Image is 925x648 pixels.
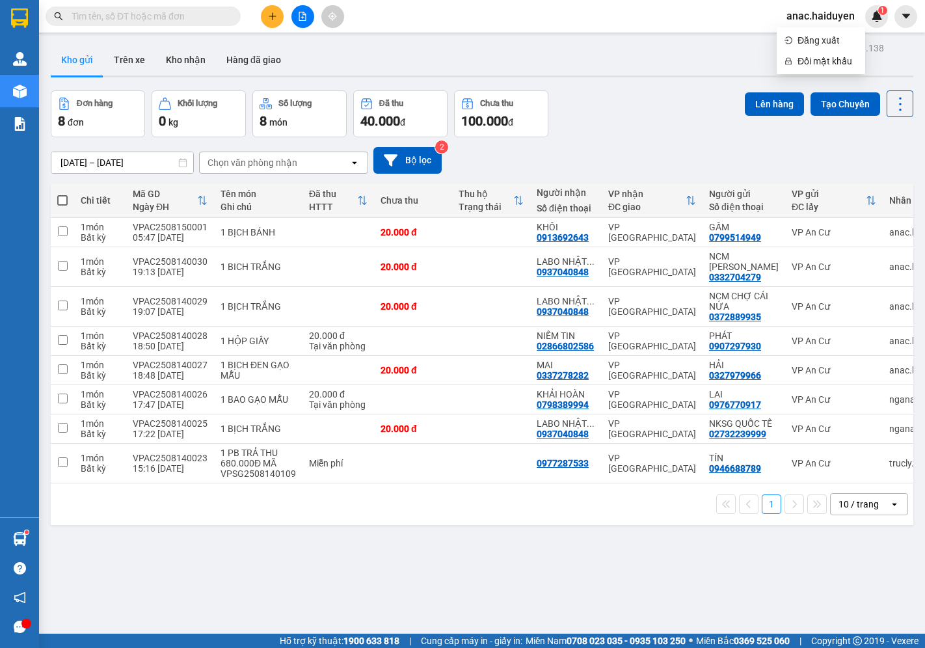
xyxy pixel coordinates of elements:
[152,90,246,137] button: Khối lượng0kg
[14,621,26,633] span: message
[81,360,120,370] div: 1 món
[461,113,508,129] span: 100.000
[709,232,761,243] div: 0799514949
[349,157,360,168] svg: open
[13,532,27,546] img: warehouse-icon
[811,92,880,116] button: Tạo Chuyến
[68,117,84,128] span: đơn
[608,202,686,212] div: ĐC giao
[373,147,442,174] button: Bộ lọc
[328,12,337,21] span: aim
[894,5,917,28] button: caret-down
[537,360,595,370] div: MAI
[792,227,876,237] div: VP An Cư
[381,365,446,375] div: 20.000 đ
[537,370,589,381] div: 0337278282
[221,360,296,381] div: 1 BỊCH ĐEN GẠO MẪU
[81,429,120,439] div: Bất kỳ
[298,12,307,21] span: file-add
[81,232,120,243] div: Bất kỳ
[537,232,589,243] div: 0913692643
[81,418,120,429] div: 1 món
[81,389,120,399] div: 1 món
[526,634,686,648] span: Miền Nam
[14,562,26,574] span: question-circle
[792,394,876,405] div: VP An Cư
[280,634,399,648] span: Hỗ trợ kỹ thuật:
[51,44,103,75] button: Kho gửi
[435,141,448,154] sup: 2
[221,202,296,212] div: Ghi chú
[409,634,411,648] span: |
[81,399,120,410] div: Bất kỳ
[798,33,857,47] span: Đăng xuất
[178,99,217,108] div: Khối lượng
[709,312,761,322] div: 0372889935
[133,267,208,277] div: 19:13 [DATE]
[784,57,792,65] span: lock
[799,634,801,648] span: |
[709,463,761,474] div: 0946688789
[537,187,595,198] div: Người nhận
[103,44,155,75] button: Trên xe
[792,301,876,312] div: VP An Cư
[798,54,857,68] span: Đổi mật khẩu
[268,12,277,21] span: plus
[133,389,208,399] div: VPAC2508140026
[72,9,225,23] input: Tìm tên, số ĐT hoặc mã đơn
[221,336,296,346] div: 1 HỘP GIẤY
[221,394,296,405] div: 1 BAO GẠO MẪU
[261,5,284,28] button: plus
[133,341,208,351] div: 18:50 [DATE]
[709,251,779,272] div: NCM HÒA KHÁNH
[709,399,761,410] div: 0976770917
[81,341,120,351] div: Bất kỳ
[608,360,696,381] div: VP [GEOGRAPHIC_DATA]
[133,222,208,232] div: VPAC2508150001
[880,6,885,15] span: 1
[381,195,446,206] div: Chưa thu
[537,389,595,399] div: KHẢI HOÀN
[133,256,208,267] div: VPAC2508140030
[734,636,790,646] strong: 0369 525 060
[537,203,595,213] div: Số điện thoại
[133,429,208,439] div: 17:22 [DATE]
[608,453,696,474] div: VP [GEOGRAPHIC_DATA]
[762,494,781,514] button: 1
[608,389,696,410] div: VP [GEOGRAPHIC_DATA]
[309,389,368,399] div: 20.000 đ
[587,418,595,429] span: ...
[221,227,296,237] div: 1 BỊCH BÁNH
[792,262,876,272] div: VP An Cư
[900,10,912,22] span: caret-down
[421,634,522,648] span: Cung cấp máy in - giấy in:
[480,99,513,108] div: Chưa thu
[745,92,804,116] button: Lên hàng
[537,256,595,267] div: LABO NHẬT MỸ
[776,8,865,24] span: anac.haiduyen
[133,453,208,463] div: VPAC2508140023
[309,189,357,199] div: Đã thu
[785,183,883,218] th: Toggle SortBy
[51,152,193,173] input: Select a date range.
[133,370,208,381] div: 18:48 [DATE]
[291,5,314,28] button: file-add
[221,448,296,479] div: 1 PB TRẢ THU 680.000Đ MÃ VPSG2508140109
[81,463,120,474] div: Bất kỳ
[58,113,65,129] span: 8
[537,296,595,306] div: LABO NHẬT MỸ
[537,399,589,410] div: 0798389994
[208,156,297,169] div: Chọn văn phòng nhận
[709,453,779,463] div: TÍN
[381,301,446,312] div: 20.000 đ
[81,222,120,232] div: 1 món
[81,296,120,306] div: 1 món
[309,458,368,468] div: Miễn phí
[709,202,779,212] div: Số điện thoại
[709,291,779,312] div: NCM CHỢ CÁI NỨA
[81,195,120,206] div: Chi tiết
[11,8,28,28] img: logo-vxr
[221,301,296,312] div: 1 BỊCH TRẮNG
[709,360,779,370] div: HẢI
[77,99,113,108] div: Đơn hàng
